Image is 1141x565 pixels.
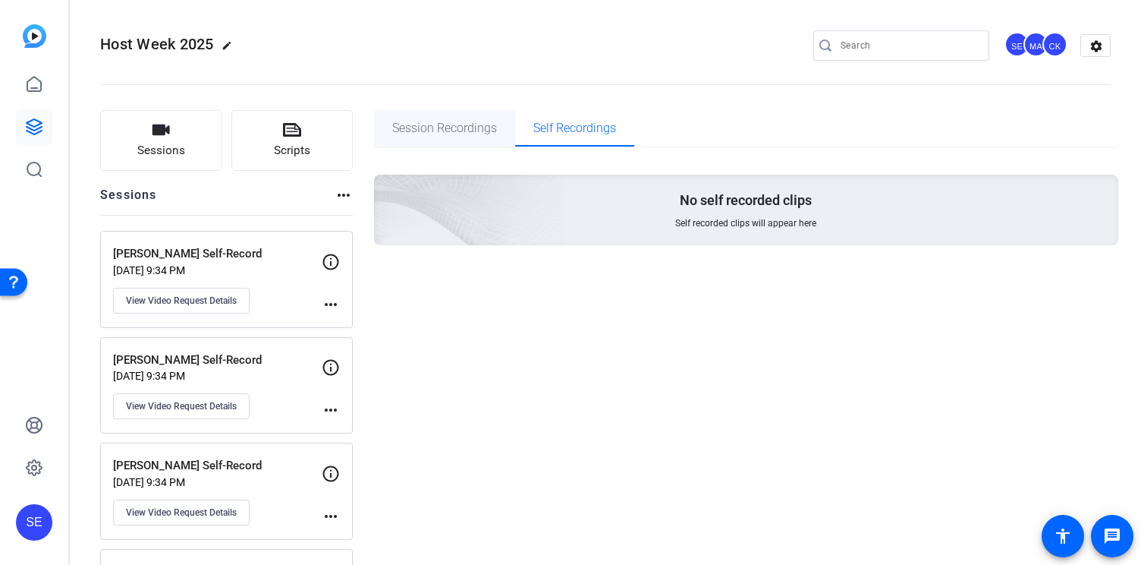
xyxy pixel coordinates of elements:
button: Sessions [100,110,222,171]
div: SE [1004,32,1029,57]
button: Scripts [231,110,354,171]
input: Search [841,36,977,55]
p: [DATE] 9:34 PM [113,476,322,488]
mat-icon: accessibility [1054,527,1072,545]
p: [PERSON_NAME] Self-Record [113,245,322,263]
span: View Video Request Details [126,295,237,307]
mat-icon: settings [1081,35,1111,58]
p: [DATE] 9:34 PM [113,370,322,382]
span: Sessions [137,142,185,159]
span: Self Recordings [533,122,616,134]
div: CK [1042,32,1067,57]
mat-icon: more_horiz [322,295,340,314]
span: View Video Request Details [126,400,237,412]
button: View Video Request Details [113,288,250,314]
mat-icon: message [1103,527,1121,545]
div: MA [1023,32,1048,57]
h2: Sessions [100,186,157,215]
p: [PERSON_NAME] Self-Record [113,457,322,475]
mat-icon: more_horiz [322,401,340,419]
ngx-avatar: Melissa Abe [1023,32,1050,58]
button: View Video Request Details [113,393,250,419]
img: Creted videos background [204,24,566,354]
div: SE [16,504,52,541]
button: View Video Request Details [113,500,250,526]
span: View Video Request Details [126,507,237,519]
p: No self recorded clips [680,191,812,210]
mat-icon: more_horiz [322,507,340,526]
ngx-avatar: Shelby Eden [1004,32,1031,58]
p: [PERSON_NAME] Self-Record [113,352,322,369]
mat-icon: edit [222,40,240,58]
mat-icon: more_horiz [335,186,353,204]
span: Host Week 2025 [100,35,214,53]
span: Self recorded clips will appear here [675,217,816,229]
span: Scripts [274,142,310,159]
p: [DATE] 9:34 PM [113,264,322,276]
ngx-avatar: Caroline Kissell [1042,32,1069,58]
img: blue-gradient.svg [23,24,46,48]
span: Session Recordings [392,122,497,134]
